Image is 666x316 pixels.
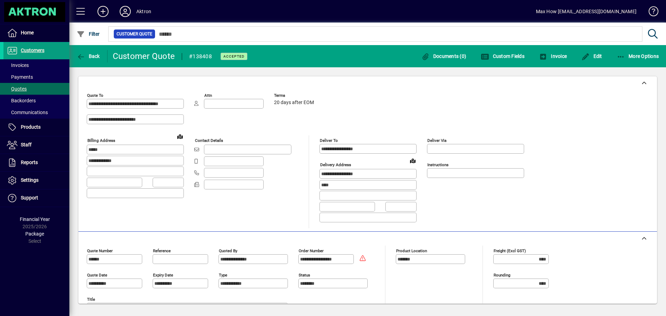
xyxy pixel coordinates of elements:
[204,93,212,98] mat-label: Attn
[3,106,69,118] a: Communications
[419,50,468,62] button: Documents (0)
[7,110,48,115] span: Communications
[219,248,237,253] mat-label: Quoted by
[274,100,314,105] span: 20 days after EOM
[494,248,526,253] mat-label: Freight (excl GST)
[274,93,316,98] span: Terms
[407,155,418,166] a: View on map
[3,83,69,95] a: Quotes
[396,248,427,253] mat-label: Product location
[481,53,524,59] span: Custom Fields
[87,93,103,98] mat-label: Quote To
[21,142,32,147] span: Staff
[3,95,69,106] a: Backorders
[77,31,100,37] span: Filter
[3,59,69,71] a: Invoices
[92,5,114,18] button: Add
[539,53,567,59] span: Invoice
[3,136,69,154] a: Staff
[223,54,245,59] span: ACCEPTED
[153,272,173,277] mat-label: Expiry date
[3,172,69,189] a: Settings
[3,154,69,171] a: Reports
[3,24,69,42] a: Home
[21,30,34,35] span: Home
[21,48,44,53] span: Customers
[479,50,526,62] button: Custom Fields
[581,53,602,59] span: Edit
[21,160,38,165] span: Reports
[25,231,44,237] span: Package
[617,53,659,59] span: More Options
[87,297,95,301] mat-label: Title
[113,51,175,62] div: Customer Quote
[153,248,171,253] mat-label: Reference
[643,1,657,24] a: Knowledge Base
[174,131,186,142] a: View on map
[537,50,569,62] button: Invoice
[21,195,38,200] span: Support
[114,5,136,18] button: Profile
[21,124,41,130] span: Products
[427,162,449,167] mat-label: Instructions
[3,119,69,136] a: Products
[299,272,310,277] mat-label: Status
[219,272,227,277] mat-label: Type
[136,6,151,17] div: Aktron
[87,272,107,277] mat-label: Quote date
[7,62,29,68] span: Invoices
[20,216,50,222] span: Financial Year
[580,50,604,62] button: Edit
[77,53,100,59] span: Back
[615,50,661,62] button: More Options
[3,189,69,207] a: Support
[75,50,102,62] button: Back
[536,6,637,17] div: Max How [EMAIL_ADDRESS][DOMAIN_NAME]
[7,74,33,80] span: Payments
[117,31,152,37] span: Customer Quote
[21,177,39,183] span: Settings
[427,138,446,143] mat-label: Deliver via
[299,248,324,253] mat-label: Order number
[75,28,102,40] button: Filter
[7,86,27,92] span: Quotes
[320,138,338,143] mat-label: Deliver To
[87,248,113,253] mat-label: Quote number
[421,53,466,59] span: Documents (0)
[3,71,69,83] a: Payments
[189,51,212,62] div: #138408
[7,98,36,103] span: Backorders
[69,50,108,62] app-page-header-button: Back
[494,272,510,277] mat-label: Rounding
